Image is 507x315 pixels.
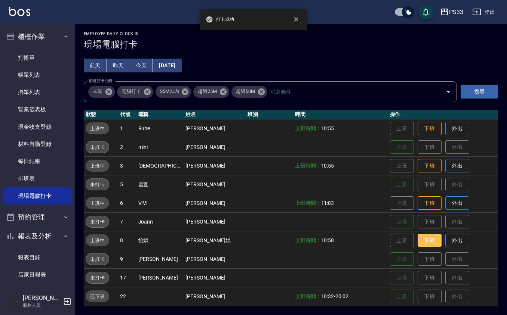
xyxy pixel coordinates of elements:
span: 10:55 [321,125,334,131]
a: 營業儀表板 [3,101,72,118]
th: 代號 [118,110,136,119]
a: 打帳單 [3,49,72,66]
div: 電腦打卡 [117,86,153,98]
button: 上班 [390,252,414,266]
span: 電腦打卡 [117,88,145,95]
th: 班別 [246,110,293,119]
button: 今天 [130,59,153,72]
button: 上班 [390,290,414,303]
td: Rube [136,119,184,138]
span: 未打卡 [86,143,109,151]
span: 未打卡 [86,181,109,188]
td: [DEMOGRAPHIC_DATA][PERSON_NAME] [136,156,184,175]
span: 未打卡 [86,255,109,263]
td: [PERSON_NAME] [184,287,245,306]
button: 下班 [418,234,442,247]
img: Person [6,294,21,309]
a: 店家日報表 [3,266,72,283]
a: 每日結帳 [3,153,72,170]
td: 22 [118,287,136,306]
span: 25M以內 [156,88,184,95]
a: 現金收支登錄 [3,118,72,135]
td: 9 [118,250,136,268]
th: 時間 [293,110,388,119]
button: 櫃檯作業 [3,27,72,46]
b: 上班時間： [295,125,321,131]
span: 上班中 [86,125,109,132]
td: 17 [118,268,136,287]
span: 未打卡 [86,218,109,226]
div: 未知 [88,86,115,98]
span: 已下班 [86,293,109,300]
td: mini [136,138,184,156]
b: 上班時間： [295,293,321,299]
span: 未知 [88,88,107,95]
a: 互助日報表 [3,283,72,300]
button: [DATE] [153,59,181,72]
button: 外出 [445,159,469,173]
h3: 現場電腦打卡 [84,39,498,50]
button: PS33 [437,4,466,20]
span: 未打卡 [86,274,109,282]
span: 10:32 [321,293,334,299]
label: 篩選打卡記錄 [89,78,113,84]
button: 外出 [445,234,469,247]
button: 預約管理 [3,208,72,227]
td: - [293,287,388,306]
button: 外出 [445,196,469,210]
button: 上班 [390,271,414,285]
span: 10:55 [321,163,334,169]
button: 下班 [418,122,442,135]
a: 掛單列表 [3,84,72,101]
button: 上班 [390,178,414,191]
div: 超過25M [193,86,229,98]
td: [PERSON_NAME] [136,268,184,287]
b: 上班時間： [295,200,321,206]
span: 上班中 [86,162,109,170]
b: 上班時間： [295,163,321,169]
th: 操作 [388,110,498,119]
td: 1 [118,119,136,138]
button: 昨天 [107,59,130,72]
span: 超過25M [193,88,221,95]
button: 報表及分析 [3,227,72,246]
td: 7 [118,212,136,231]
button: Open [442,86,454,98]
a: 材料自購登錄 [3,135,72,153]
a: 現場電腦打卡 [3,187,72,205]
button: 下班 [418,159,442,173]
td: [PERSON_NAME] [184,212,245,231]
div: PS33 [449,7,463,17]
span: 10:58 [321,237,334,243]
button: 上班 [390,140,414,154]
td: [PERSON_NAME] [136,250,184,268]
img: Logo [9,7,30,16]
th: 姓名 [184,110,245,119]
td: 書宜 [136,175,184,194]
td: [PERSON_NAME] [184,138,245,156]
td: 8 [118,231,136,250]
b: 上班時間： [295,237,321,243]
td: [PERSON_NAME]媜 [184,231,245,250]
td: [PERSON_NAME] [184,268,245,287]
td: [PERSON_NAME] [184,194,245,212]
a: 報表目錄 [3,249,72,266]
td: 怡媜 [136,231,184,250]
button: save [418,4,433,19]
td: 2 [118,138,136,156]
h5: [PERSON_NAME] [23,294,61,302]
button: 下班 [418,196,442,210]
td: 6 [118,194,136,212]
td: 5 [118,175,136,194]
button: 上班 [390,215,414,229]
span: 11:03 [321,200,334,206]
td: Joann [136,212,184,231]
div: 超過50M [231,86,267,98]
th: 狀態 [84,110,118,119]
td: [PERSON_NAME] [184,175,245,194]
div: 25M以內 [156,86,191,98]
span: 20:02 [335,293,348,299]
span: 超過50M [231,88,259,95]
td: [PERSON_NAME] [184,250,245,268]
td: [PERSON_NAME] [184,156,245,175]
